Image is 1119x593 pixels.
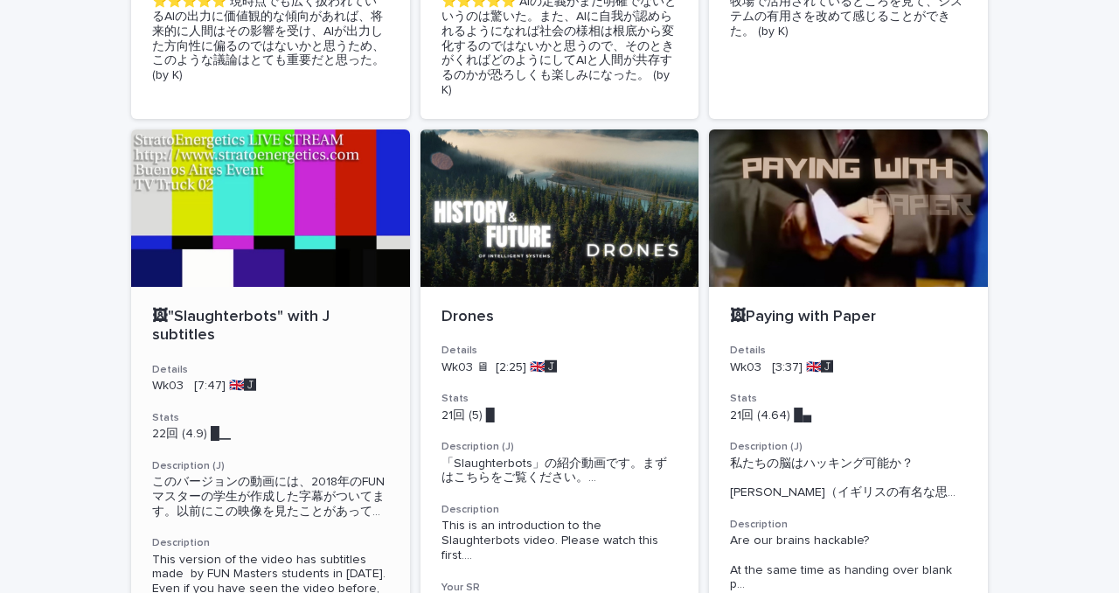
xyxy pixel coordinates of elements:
p: 22回 (4.9) █▁ [152,427,389,442]
span: This is an introduction to the Slaughterbots video. Please watch this first. ... [441,519,678,562]
h3: Description [152,536,389,550]
h3: Details [730,344,967,358]
p: Drones [441,308,678,327]
h3: Stats [152,411,389,425]
div: 私たちの脳はハッキング可能か？ デレン・ブラウン（イギリスの有名な思考を操作する奇術師）は、お金の代わりに白紙を渡すのと同時に、店員を言葉巧みに操ります。彼は地下鉄の話題から「Take it. ... [730,457,967,500]
h3: Details [152,363,389,377]
p: Wk03 🖥 [2:25] 🇬🇧🅹️ [441,360,678,375]
div: Are our brains hackable? At the same time as handing over blank paper instead of money, Derren Br... [730,534,967,592]
h3: Description (J) [441,440,678,454]
h3: Stats [441,392,678,406]
p: 🖼"Slaughterbots" with J subtitles [152,308,389,345]
h3: Stats [730,392,967,406]
span: Are our brains hackable? At the same time as handing over blank p ... [730,534,967,592]
p: Wk03 [7:47] 🇬🇧🅹️ [152,379,389,394]
h3: Description (J) [730,440,967,454]
p: 21回 (5) █ [441,408,678,423]
span: 「Slaughterbots」の紹介動画です。まずはこちらをご覧ください。 ... [441,457,678,486]
h3: Description [441,503,678,517]
h3: Description (J) [152,459,389,473]
span: 私たちの脳はハッキング可能か？ [PERSON_NAME]（イギリスの有名な思 ... [730,457,967,500]
p: 🖼Paying with Paper [730,308,967,327]
p: Wk03 [3:37] 🇬🇧🅹️ [730,360,967,375]
h3: Details [441,344,678,358]
p: 21回 (4.64) █▄ [730,408,967,423]
span: このバージョンの動画には、2018年のFUNマスターの学生が作成した字幕がついてます。以前にこの映像を見たことがあって ... [152,475,389,519]
h3: Description [730,518,967,532]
